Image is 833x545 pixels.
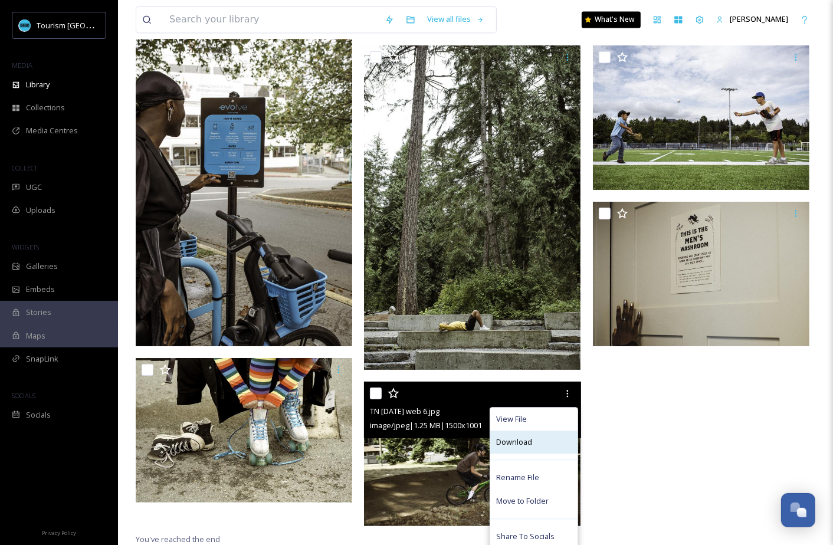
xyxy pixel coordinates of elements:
span: Move to Folder [496,495,549,507]
span: SOCIALS [12,391,35,400]
img: TN Aug 2024 web 1.jpg [136,358,352,503]
img: tourism_nanaimo_logo.jpeg [19,19,31,31]
span: SnapLink [26,353,58,365]
img: TN Aug 2024 web 6.jpg [364,382,581,526]
span: Share To Socials [496,531,555,542]
span: Media Centres [26,125,78,136]
span: UGC [26,182,42,193]
a: View all files [421,8,490,31]
span: [PERSON_NAME] [730,14,788,24]
img: TN Aug 2024 web 16.jpg [136,22,352,346]
a: [PERSON_NAME] [710,8,794,31]
span: Embeds [26,284,55,295]
span: Tourism [GEOGRAPHIC_DATA] [37,19,142,31]
input: Search your library [163,6,379,32]
span: Library [26,79,50,90]
span: Rename File [496,472,539,483]
span: Stories [26,307,51,318]
span: TN [DATE] web 6.jpg [370,406,440,416]
img: TN Aug 2024 web 8.jpg [593,45,809,190]
span: image/jpeg | 1.25 MB | 1500 x 1001 [370,420,482,431]
a: What's New [582,11,641,28]
span: Galleries [26,261,58,272]
span: Download [496,436,532,448]
span: Uploads [26,205,55,216]
img: TN Aug 2024 web 12.jpg [593,202,809,346]
span: Privacy Policy [42,529,76,537]
img: TN Aug 2024 web 26.jpg [364,45,581,370]
span: Socials [26,409,51,421]
span: MEDIA [12,61,32,70]
a: Privacy Policy [42,525,76,539]
span: Collections [26,102,65,113]
span: COLLECT [12,163,37,172]
span: Maps [26,330,45,342]
button: Open Chat [781,493,815,527]
span: WIDGETS [12,242,39,251]
span: View File [496,413,527,425]
span: You've reached the end [136,534,220,544]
